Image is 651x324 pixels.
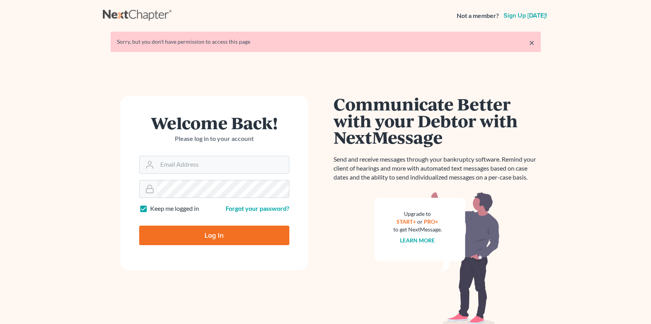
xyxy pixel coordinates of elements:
a: × [529,38,534,47]
input: Log In [139,226,289,245]
div: to get NextMessage. [393,226,442,233]
strong: Not a member? [457,11,499,20]
p: Please log in to your account [139,134,289,143]
div: Sorry, but you don't have permission to access this page [117,38,534,46]
input: Email Address [157,156,289,173]
span: or [417,218,423,225]
a: Sign up [DATE]! [502,12,549,19]
h1: Communicate Better with your Debtor with NextMessage [334,96,541,146]
a: Learn more [400,237,435,244]
a: START+ [396,218,416,225]
a: PRO+ [424,218,438,225]
div: Upgrade to [393,210,442,218]
a: Forgot your password? [226,205,289,212]
h1: Welcome Back! [139,114,289,131]
p: Send and receive messages through your bankruptcy software. Remind your client of hearings and mo... [334,155,541,182]
label: Keep me logged in [150,204,199,213]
